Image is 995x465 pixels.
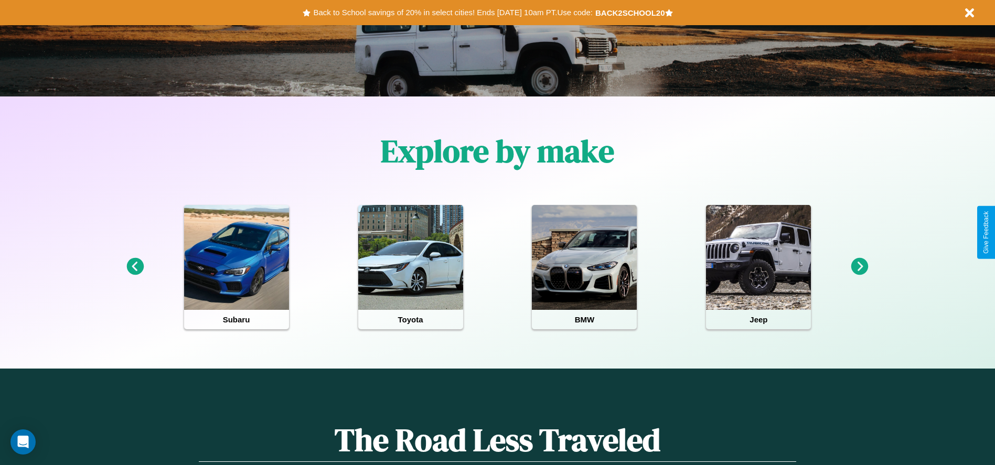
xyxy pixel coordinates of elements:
b: BACK2SCHOOL20 [595,8,665,17]
h4: BMW [532,310,637,329]
h1: Explore by make [381,129,614,172]
h1: The Road Less Traveled [199,418,796,462]
h4: Toyota [358,310,463,329]
div: Open Intercom Messenger [10,429,36,455]
button: Back to School savings of 20% in select cities! Ends [DATE] 10am PT.Use code: [311,5,595,20]
div: Give Feedback [982,211,990,254]
h4: Subaru [184,310,289,329]
h4: Jeep [706,310,811,329]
